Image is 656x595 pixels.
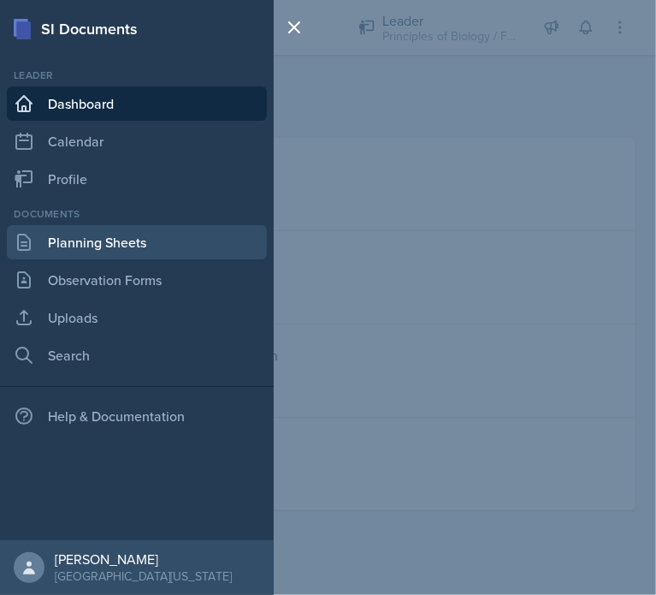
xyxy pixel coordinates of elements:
a: Planning Sheets [7,225,267,259]
div: Help & Documentation [7,399,267,433]
a: Uploads [7,300,267,335]
a: Search [7,338,267,372]
a: Profile [7,162,267,196]
a: Dashboard [7,86,267,121]
div: Leader [7,68,267,83]
div: Documents [7,206,267,222]
div: [GEOGRAPHIC_DATA][US_STATE] [55,568,232,585]
div: [PERSON_NAME] [55,550,232,568]
a: Observation Forms [7,263,267,297]
a: Calendar [7,124,267,158]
